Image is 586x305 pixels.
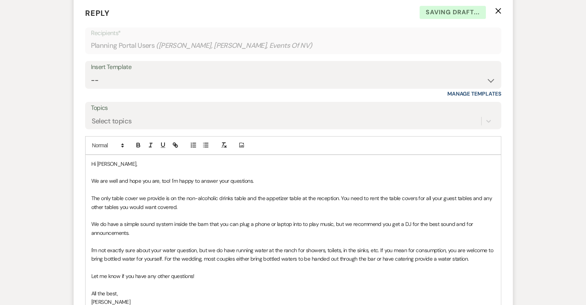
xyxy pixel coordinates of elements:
div: Planning Portal Users [91,38,495,53]
span: ( [PERSON_NAME], [PERSON_NAME], Events Of NV ) [156,40,312,51]
div: Insert Template [91,62,495,73]
label: Topics [91,103,495,114]
p: The only table cover we provide is on the non-alcoholic drinks table and the appetizer table at t... [91,194,495,211]
p: I'm not exactly sure about your water question, but we do have running water at the ranch for sho... [91,246,495,263]
p: We do have a simple sound system inside the barn that you can plug a phone or laptop into to play... [91,220,495,237]
p: Recipients* [91,28,495,38]
div: Select topics [92,116,132,126]
p: All the best, [91,289,495,298]
span: Reply [85,8,110,18]
p: Hi [PERSON_NAME], [91,160,495,168]
p: Let me know if you have any other questions! [91,272,495,280]
span: Saving draft... [420,6,486,19]
a: Manage Templates [447,90,501,97]
p: We are well and hope you are, too! I'm happy to answer your questions. [91,177,495,185]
